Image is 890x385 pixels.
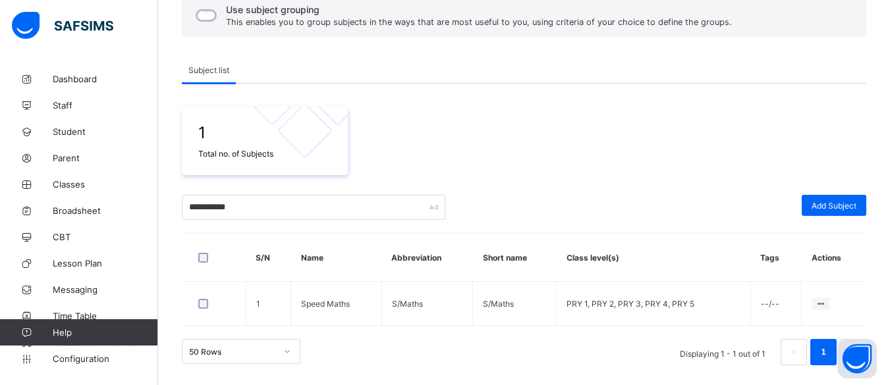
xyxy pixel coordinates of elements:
a: 1 [817,344,829,361]
td: S/Maths [381,282,473,326]
th: Tags [750,234,801,282]
span: Classes [53,179,158,190]
span: Parent [53,153,158,163]
th: S/N [246,234,291,282]
th: Abbreviation [381,234,473,282]
th: Class level(s) [557,234,751,282]
span: Total no. of Subjects [198,149,331,159]
span: Add Subject [812,201,856,211]
span: Subject list [188,65,229,75]
td: 1 [246,282,291,326]
td: S/Maths [473,282,557,326]
span: Staff [53,100,158,111]
span: Time Table [53,311,158,321]
img: safsims [12,12,113,39]
span: Lesson Plan [53,258,158,269]
span: Broadsheet [53,205,158,216]
span: Student [53,126,158,137]
span: 1 [198,123,331,142]
li: 1 [810,339,837,365]
span: Dashboard [53,74,158,84]
th: Name [291,234,382,282]
th: Short name [473,234,557,282]
span: Use subject grouping [226,4,732,15]
button: prev page [781,339,807,365]
span: This enables you to group subjects in the ways that are most useful to you, using criteria of you... [226,17,732,27]
td: --/-- [750,282,801,326]
span: Help [53,327,157,338]
td: Speed Maths [291,282,382,326]
span: Configuration [53,353,157,364]
span: CBT [53,232,158,242]
li: Displaying 1 - 1 out of 1 [670,339,775,365]
div: 50 Rows [189,347,276,357]
button: Open asap [837,339,877,378]
th: Actions [802,234,866,282]
span: Messaging [53,284,158,295]
li: 上一页 [781,339,807,365]
td: PRY 1, PRY 2, PRY 3, PRY 4, PRY 5 [557,282,751,326]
